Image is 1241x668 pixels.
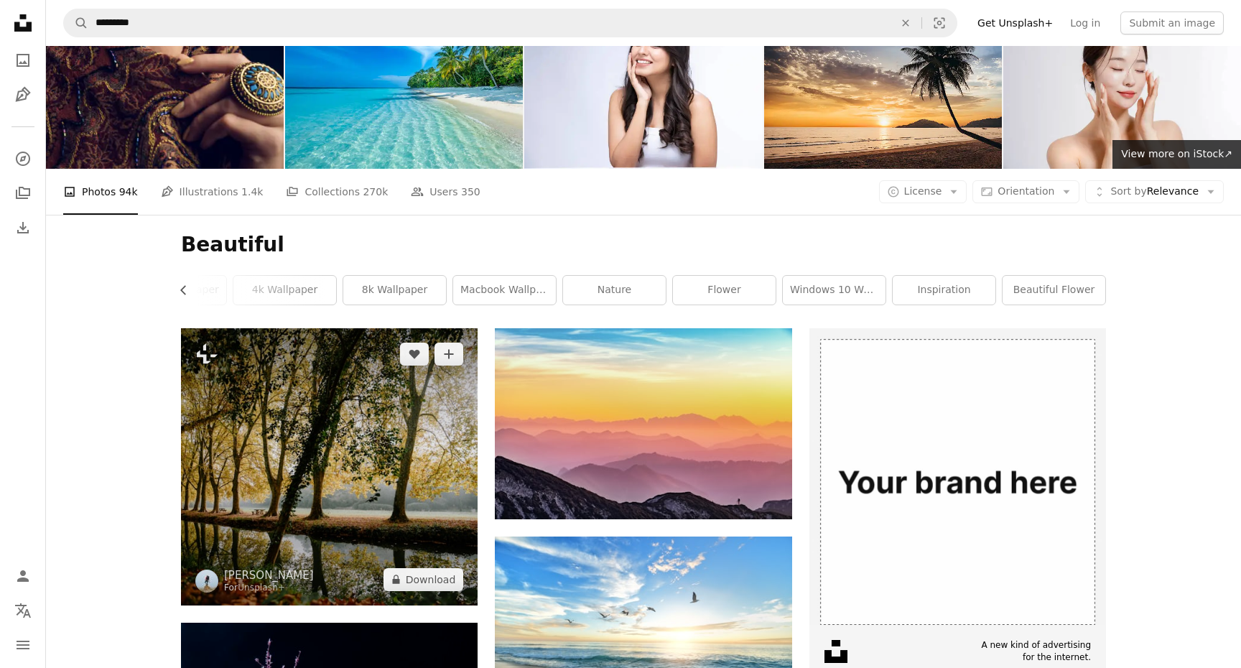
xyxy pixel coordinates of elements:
a: Home — Unsplash [9,9,37,40]
a: inspiration [893,276,995,305]
button: Add to Collection [434,343,463,366]
img: a body of water surrounded by lots of trees [181,328,478,606]
h1: Beautiful [181,232,1106,258]
a: flower [673,276,776,305]
a: Illustrations [9,80,37,109]
form: Find visuals sitewide [63,9,957,37]
span: A new kind of advertising for the internet. [981,639,1091,664]
button: Visual search [922,9,957,37]
button: Download [384,568,464,591]
span: Orientation [998,185,1054,197]
a: landscape photography of mountains [495,417,791,430]
button: Menu [9,631,37,659]
a: Explore [9,144,37,173]
a: nature [563,276,666,305]
img: Portrait of gorgeous, young woman. Joy and happiness. stock photo [524,10,762,169]
a: five birds flying on the sea [495,628,791,641]
button: Search Unsplash [64,9,88,37]
img: Go to Mathieu Odin's profile [195,570,218,593]
a: Log in [1061,11,1109,34]
a: beautiful flower [1003,276,1105,305]
a: a body of water surrounded by lots of trees [181,460,478,473]
span: Sort by [1110,185,1146,197]
span: Relevance [1110,185,1199,199]
span: View more on iStock ↗ [1121,148,1232,159]
img: Beauty portrait of a young beautiful Asian woman [1003,10,1241,169]
button: Like [400,343,429,366]
a: 8k wallpaper [343,276,446,305]
button: scroll list to the left [181,276,197,305]
img: Maldives Island [285,10,523,169]
button: Clear [890,9,921,37]
a: Unsplash+ [238,583,285,593]
a: Log in / Sign up [9,562,37,590]
img: file-1635990775102-c9800842e1cdimage [809,328,1106,625]
span: 1.4k [241,184,263,200]
a: Users 350 [411,169,480,215]
a: Download History [9,213,37,242]
span: License [904,185,942,197]
a: 4k wallpaper [233,276,336,305]
a: Illustrations 1.4k [161,169,264,215]
button: Orientation [972,180,1079,203]
a: Collections [9,179,37,208]
a: windows 10 wallpaper [783,276,886,305]
a: View more on iStock↗ [1112,140,1241,169]
a: Photos [9,46,37,75]
img: file-1631678316303-ed18b8b5cb9cimage [824,640,847,663]
a: Get Unsplash+ [969,11,1061,34]
button: License [879,180,967,203]
a: [PERSON_NAME] [224,568,314,583]
img: Beautiful woman [46,10,284,169]
img: landscape photography of mountains [495,328,791,519]
img: Sunset on tropical beach [764,10,1002,169]
span: 270k [363,184,388,200]
span: 350 [461,184,480,200]
button: Sort byRelevance [1085,180,1224,203]
a: Collections 270k [286,169,388,215]
a: macbook wallpaper [453,276,556,305]
button: Submit an image [1120,11,1224,34]
div: For [224,583,314,594]
button: Language [9,596,37,625]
